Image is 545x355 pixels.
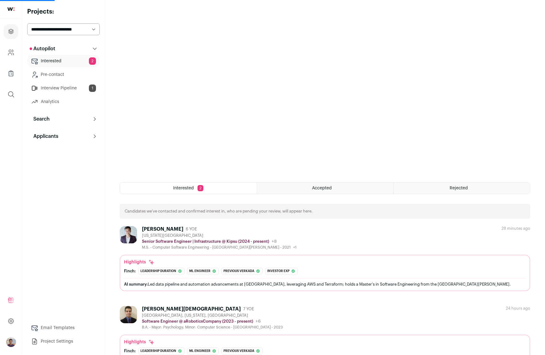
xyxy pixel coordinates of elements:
p: Autopilot [30,45,55,52]
span: +8 [272,239,277,244]
p: Candidates we’ve contacted and confirmed interest in, who are pending your review, will appear here. [125,209,313,214]
p: Software Engineer @ aRoboticsCompany (2023 - present) [142,319,253,324]
img: 5d0fd48b34c2b1ca52ba0dd47907758f46aa58fd76378157ee9ddcb44b8e26d7 [120,226,137,243]
a: Pre-contact [27,68,100,81]
div: Previous verkada [221,268,263,275]
div: Ml engineer [187,268,219,275]
a: Interview Pipeline1 [27,82,100,94]
h2: Projects: [27,7,100,16]
a: Interested2 [27,55,100,67]
span: +6 [256,319,261,324]
button: Search [27,113,100,125]
div: 28 minutes ago [501,226,530,231]
a: Rejected [393,183,530,194]
div: Finch: [124,269,136,274]
div: [GEOGRAPHIC_DATA], [US_STATE], [GEOGRAPHIC_DATA] [142,313,283,318]
p: Search [30,115,50,123]
div: Finch: [124,349,136,353]
div: 24 hours ago [506,306,530,311]
button: Applicants [27,130,100,142]
span: 1 [89,85,96,92]
div: [PERSON_NAME] [142,226,183,232]
p: Applicants [30,133,58,140]
img: wellfound-shorthand-0d5821cbd27db2630d0214b213865d53afaa358527fdda9d0ea32b1df1b89c2c.svg [7,7,15,11]
span: AI summary: [124,282,148,286]
a: Analytics [27,96,100,108]
div: B.A. - Major: Psychology; Minor: Computer Science - [GEOGRAPHIC_DATA] - 2023 [142,325,283,330]
a: [PERSON_NAME] 6 YOE [US_STATE][GEOGRAPHIC_DATA] Senior Software Engineer | Infrastructure @ Kipsu... [120,226,530,291]
button: Autopilot [27,43,100,55]
span: 7 YOE [243,307,254,312]
span: 6 YOE [186,227,197,232]
div: [US_STATE][GEOGRAPHIC_DATA] [142,233,297,238]
img: 18677093-medium_jpg [6,337,16,347]
span: 2 [89,57,96,65]
div: Leadership duration [138,268,185,275]
div: M.S. - Computer Software Engineering - [GEOGRAPHIC_DATA][PERSON_NAME] - 2021 [142,245,297,250]
div: Leadership duration [138,348,185,354]
span: Rejected [450,186,468,190]
a: Company Lists [4,66,18,81]
a: Project Settings [27,335,100,348]
div: Highlights [124,259,155,265]
a: Email Templates [27,322,100,334]
div: Investor exp [265,268,298,275]
p: Senior Software Engineer | Infrastructure @ Kipsu (2024 - present) [142,239,269,244]
a: Company and ATS Settings [4,45,18,60]
span: +1 [293,246,297,249]
a: Projects [4,24,18,39]
button: Open dropdown [6,337,16,347]
div: Ml engineer [187,348,219,354]
img: 5f7197dcca4079730124e9ce506cf0ab18cc34a745f616e0d64e767f1a5043c1.jpg [120,306,137,323]
div: [PERSON_NAME][DEMOGRAPHIC_DATA] [142,306,241,312]
div: Led data pipeline and automation advancements at [GEOGRAPHIC_DATA], leveraging AWS and Terraform;... [124,281,526,287]
div: Highlights [124,339,155,345]
div: Previous verkada [221,348,263,354]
